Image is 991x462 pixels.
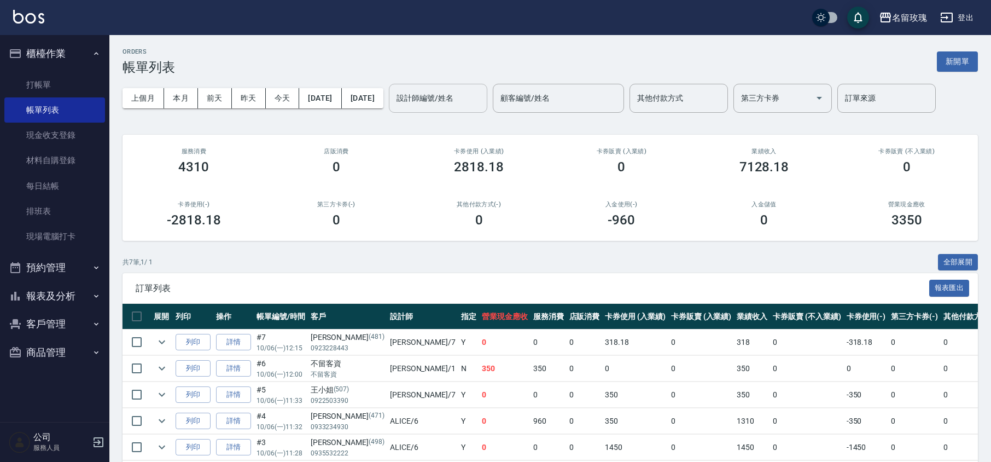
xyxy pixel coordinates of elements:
a: 報表匯出 [929,282,970,293]
h2: 營業現金應收 [848,201,965,208]
h2: 入金使用(-) [563,201,680,208]
td: Y [458,408,479,434]
th: 店販消費 [567,304,603,330]
td: [PERSON_NAME] /7 [387,330,458,355]
p: 10/06 (一) 12:00 [257,369,305,379]
button: [DATE] [299,88,341,108]
div: [PERSON_NAME] [311,332,384,343]
th: 卡券販賣 (入業績) [668,304,734,330]
button: 報表匯出 [929,280,970,297]
th: 服務消費 [531,304,567,330]
td: 318.18 [602,330,668,355]
button: 商品管理 [4,338,105,367]
h2: 卡券使用(-) [136,201,252,208]
h3: 3350 [891,212,922,228]
img: Person [9,431,31,453]
a: 詳情 [216,360,251,377]
a: 現場電腦打卡 [4,224,105,249]
td: 0 [479,408,531,434]
td: -350 [844,408,889,434]
td: 350 [602,382,668,408]
h2: 卡券使用 (入業績) [421,148,537,155]
td: ALICE /6 [387,435,458,460]
h3: 7128.18 [739,159,789,175]
th: 展開 [151,304,173,330]
p: (498) [369,437,384,448]
p: 10/06 (一) 11:33 [257,396,305,406]
a: 排班表 [4,199,105,224]
div: [PERSON_NAME] [311,437,384,448]
button: 列印 [176,386,211,403]
td: 0 [668,408,734,434]
h3: -2818.18 [167,212,221,228]
div: 不留客資 [311,358,384,369]
td: 0 [668,356,734,382]
td: 0 [531,330,567,355]
button: 今天 [266,88,300,108]
td: 0 [770,330,843,355]
td: Y [458,330,479,355]
span: 訂單列表 [136,283,929,294]
div: [PERSON_NAME] [311,411,384,422]
th: 指定 [458,304,479,330]
button: 列印 [176,334,211,351]
td: [PERSON_NAME] /7 [387,382,458,408]
td: 0 [479,382,531,408]
a: 詳情 [216,439,251,456]
button: 全部展開 [938,254,978,271]
h2: 業績收入 [706,148,823,155]
td: [PERSON_NAME] /1 [387,356,458,382]
button: expand row [154,386,170,403]
button: 列印 [176,439,211,456]
td: 0 [567,408,603,434]
button: expand row [154,439,170,455]
h5: 公司 [33,432,89,443]
td: 0 [479,435,531,460]
h3: -960 [608,212,635,228]
td: 0 [602,356,668,382]
button: expand row [154,360,170,377]
a: 新開單 [937,56,978,66]
td: N [458,356,479,382]
td: 0 [888,435,941,460]
a: 每日結帳 [4,174,105,199]
button: [DATE] [342,88,383,108]
div: 王小姐 [311,384,384,396]
th: 業績收入 [734,304,770,330]
button: 列印 [176,413,211,430]
button: 上個月 [123,88,164,108]
td: 0 [531,435,567,460]
th: 第三方卡券(-) [888,304,941,330]
h3: 0 [617,159,625,175]
a: 詳情 [216,386,251,403]
th: 設計師 [387,304,458,330]
td: 350 [734,382,770,408]
button: 客戶管理 [4,310,105,338]
td: #7 [254,330,308,355]
td: -1450 [844,435,889,460]
button: 櫃檯作業 [4,39,105,68]
th: 卡券使用 (入業績) [602,304,668,330]
button: Open [811,89,828,107]
td: 0 [770,356,843,382]
h2: 第三方卡券(-) [278,201,395,208]
td: 1450 [734,435,770,460]
td: 350 [531,356,567,382]
a: 帳單列表 [4,97,105,123]
h3: 服務消費 [136,148,252,155]
p: (471) [369,411,384,422]
h2: 入金儲值 [706,201,823,208]
a: 詳情 [216,334,251,351]
th: 操作 [213,304,254,330]
a: 現金收支登錄 [4,123,105,148]
th: 卡券使用(-) [844,304,889,330]
p: 0933234930 [311,422,384,432]
td: 0 [668,382,734,408]
p: 0922503390 [311,396,384,406]
td: -318.18 [844,330,889,355]
div: 名留玫瑰 [892,11,927,25]
td: 0 [770,435,843,460]
p: (481) [369,332,384,343]
p: 10/06 (一) 11:28 [257,448,305,458]
td: -350 [844,382,889,408]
